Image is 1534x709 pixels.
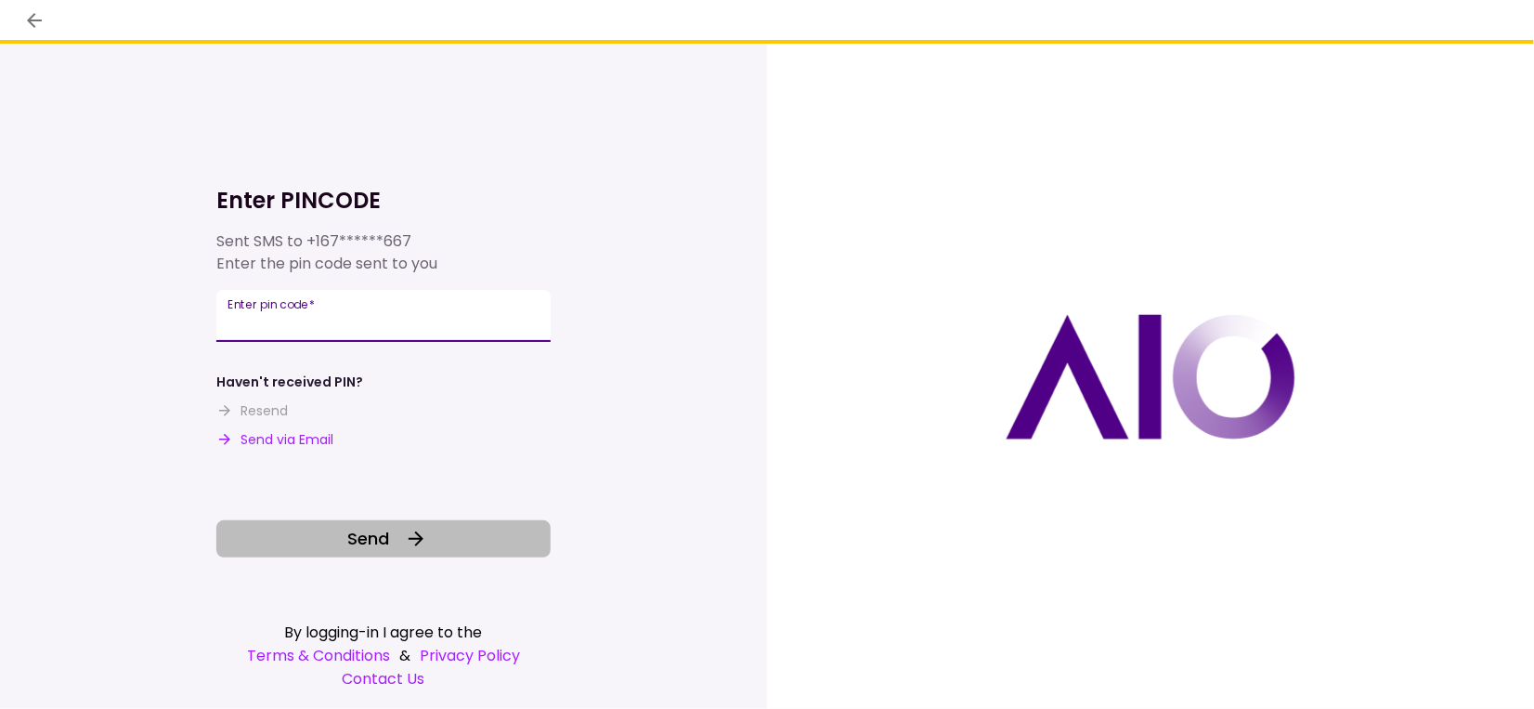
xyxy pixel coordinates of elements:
a: Terms & Conditions [247,644,390,667]
img: AIO logo [1006,314,1295,440]
div: Haven't received PIN? [216,373,363,392]
button: Send via Email [216,430,333,450]
button: Resend [216,401,288,421]
div: & [216,644,551,667]
a: Contact Us [216,667,551,690]
div: By logging-in I agree to the [216,621,551,644]
button: back [19,5,50,36]
button: Send [216,520,551,558]
label: Enter pin code [227,296,316,312]
a: Privacy Policy [420,644,520,667]
div: Sent SMS to Enter the pin code sent to you [216,230,551,275]
h1: Enter PINCODE [216,186,551,216]
span: Send [348,526,390,551]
